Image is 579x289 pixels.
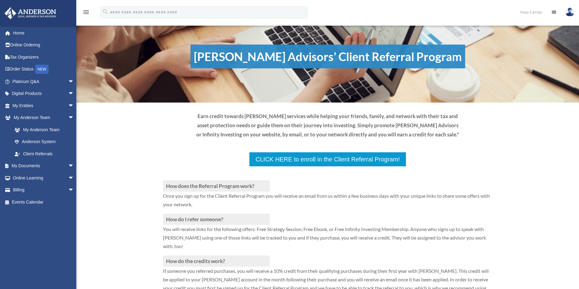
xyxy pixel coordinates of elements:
[196,112,460,139] p: Earn credit towards [PERSON_NAME] services while helping your friends, family, and network with t...
[163,192,493,214] p: Once you sign up for the Client Referral Program you will receive an email from us within a few b...
[163,255,270,267] h3: How do the credits work?
[4,27,83,39] a: Home
[4,172,83,184] a: Online Learningarrow_drop_down
[82,9,90,16] i: menu
[163,180,270,192] h3: How does the Referral Program work?
[4,88,83,100] a: Digital Productsarrow_drop_down
[9,148,80,160] a: Client Referrals
[4,196,83,208] a: Events Calendar
[4,51,83,63] a: Tax Organizers
[102,8,109,15] i: search
[68,112,80,124] span: arrow_drop_down
[4,75,83,88] a: Platinum Q&Aarrow_drop_down
[35,65,49,74] div: NEW
[4,99,83,112] a: My Entitiesarrow_drop_down
[4,160,83,172] a: My Documentsarrow_drop_down
[3,7,58,19] img: Anderson Advisors Platinum Portal
[565,8,574,16] img: User Pic
[9,124,83,136] a: My Anderson Team
[68,99,80,112] span: arrow_drop_down
[82,11,90,16] a: menu
[4,112,83,124] a: My Anderson Teamarrow_drop_down
[9,136,83,148] a: Anderson System
[249,152,406,167] a: CLICK HERE to enroll in the Client Referral Program!
[4,63,83,76] a: Order StatusNEW
[68,160,80,172] span: arrow_drop_down
[68,75,80,88] span: arrow_drop_down
[68,184,80,197] span: arrow_drop_down
[68,88,80,100] span: arrow_drop_down
[163,225,493,255] p: You will receive links for the following offers: Free Strategy Session, Free Ebook, or Free Infin...
[163,214,270,225] h3: How do I refer someone?
[4,39,83,51] a: Online Ordering
[68,172,80,184] span: arrow_drop_down
[190,45,465,68] h1: [PERSON_NAME] Advisors’ Client Referral Program
[4,184,83,196] a: Billingarrow_drop_down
